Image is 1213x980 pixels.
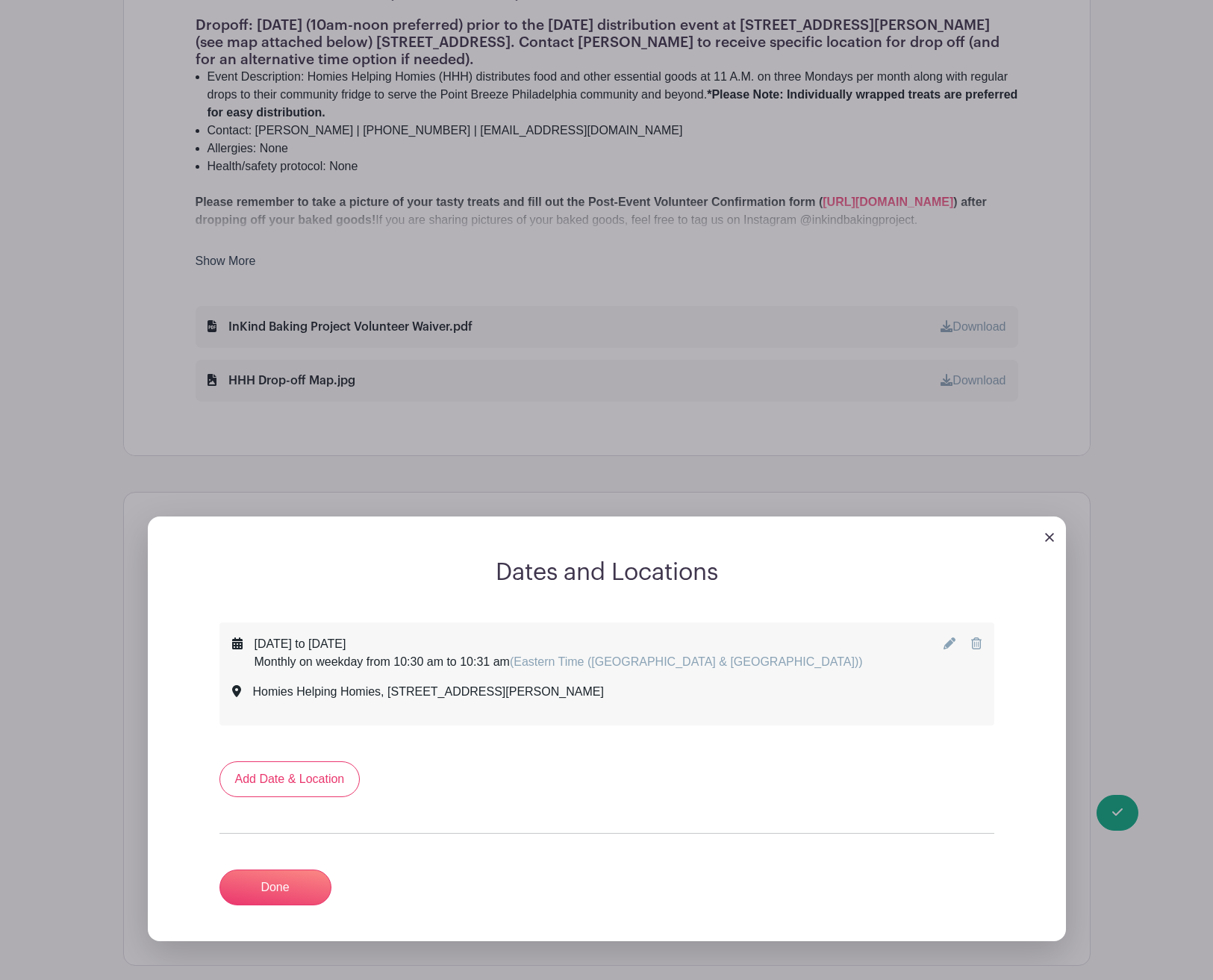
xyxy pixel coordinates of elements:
[219,761,361,797] a: Add Date & Location
[255,635,863,671] div: [DATE] to [DATE] Monthly on weekday from 10:30 am to 10:31 am
[253,683,604,701] div: Homies Helping Homies, [STREET_ADDRESS][PERSON_NAME]
[510,655,863,668] span: (Eastern Time ([GEOGRAPHIC_DATA] & [GEOGRAPHIC_DATA]))
[219,870,331,905] a: Done
[148,558,1066,587] h2: Dates and Locations
[1045,533,1054,542] img: close_button-5f87c8562297e5c2d7936805f587ecaba9071eb48480494691a3f1689db116b3.svg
